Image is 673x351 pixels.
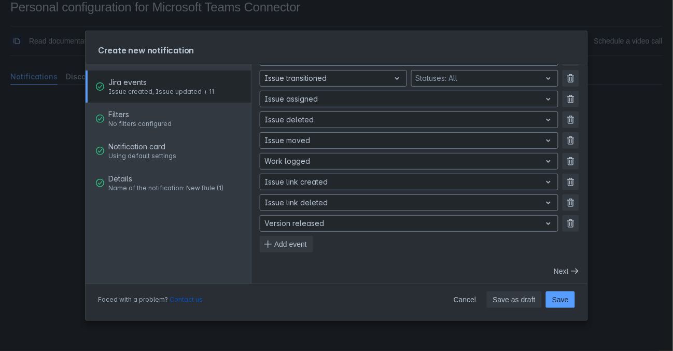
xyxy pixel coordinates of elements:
button: Next [548,263,583,279]
span: good [96,82,104,91]
button: Save [546,291,575,308]
a: Contact us [170,296,203,303]
button: Cancel [447,291,483,308]
span: Add event [274,236,307,252]
span: open [542,155,555,167]
span: Name of the notification: New Rule (1) [108,184,223,192]
span: open [542,134,555,147]
span: open [542,93,555,105]
span: Using default settings [108,152,176,160]
span: Create new notification [98,45,194,55]
span: open [542,196,555,209]
span: Notification card [108,142,176,152]
span: open [542,114,555,126]
span: Cancel [454,291,476,308]
span: open [542,72,555,85]
span: good [96,147,104,155]
span: open [542,176,555,188]
span: open [391,72,403,85]
button: Add event [260,236,313,252]
span: Jira events [108,77,214,88]
span: Save as draft [493,291,536,308]
span: No filters configured [108,120,172,128]
span: good [96,179,104,187]
span: Filters [108,109,172,120]
span: good [96,115,104,123]
span: Save [552,291,569,308]
span: Next [554,263,569,279]
span: open [542,217,555,230]
span: Issue created, Issue updated + 11 [108,88,214,96]
button: Save as draft [487,291,542,308]
span: Details [108,174,223,184]
span: Faced with a problem? [98,296,203,304]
